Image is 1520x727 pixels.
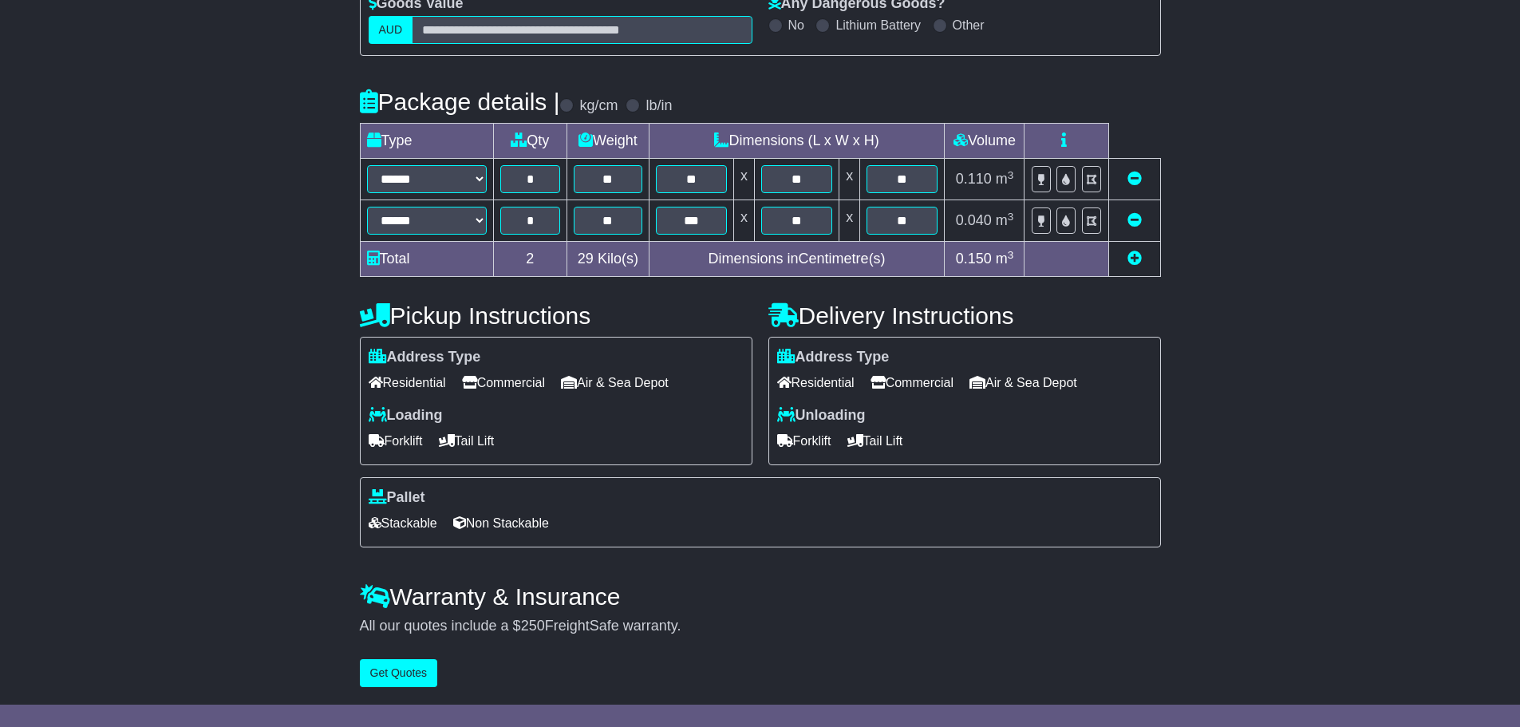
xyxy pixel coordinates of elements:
[579,97,618,115] label: kg/cm
[493,242,567,277] td: 2
[733,159,754,200] td: x
[839,159,860,200] td: x
[369,429,423,453] span: Forklift
[996,251,1014,267] span: m
[1127,251,1142,267] a: Add new item
[360,618,1161,635] div: All our quotes include a $ FreightSafe warranty.
[996,212,1014,228] span: m
[1008,211,1014,223] sup: 3
[956,212,992,228] span: 0.040
[453,511,549,535] span: Non Stackable
[733,200,754,242] td: x
[969,370,1077,395] span: Air & Sea Depot
[493,124,567,159] td: Qty
[768,302,1161,329] h4: Delivery Instructions
[777,407,866,425] label: Unloading
[871,370,953,395] span: Commercial
[1127,171,1142,187] a: Remove this item
[369,370,446,395] span: Residential
[578,251,594,267] span: 29
[360,89,560,115] h4: Package details |
[369,511,437,535] span: Stackable
[777,429,831,453] span: Forklift
[835,18,921,33] label: Lithium Battery
[360,242,493,277] td: Total
[788,18,804,33] label: No
[561,370,669,395] span: Air & Sea Depot
[649,124,945,159] td: Dimensions (L x W x H)
[567,124,649,159] td: Weight
[956,251,992,267] span: 0.150
[996,171,1014,187] span: m
[1008,249,1014,261] sup: 3
[360,583,1161,610] h4: Warranty & Insurance
[462,370,545,395] span: Commercial
[369,16,413,44] label: AUD
[953,18,985,33] label: Other
[1008,169,1014,181] sup: 3
[369,349,481,366] label: Address Type
[847,429,903,453] span: Tail Lift
[839,200,860,242] td: x
[567,242,649,277] td: Kilo(s)
[777,349,890,366] label: Address Type
[646,97,672,115] label: lb/in
[649,242,945,277] td: Dimensions in Centimetre(s)
[777,370,855,395] span: Residential
[360,302,752,329] h4: Pickup Instructions
[369,489,425,507] label: Pallet
[1127,212,1142,228] a: Remove this item
[945,124,1025,159] td: Volume
[369,407,443,425] label: Loading
[360,124,493,159] td: Type
[439,429,495,453] span: Tail Lift
[360,659,438,687] button: Get Quotes
[521,618,545,634] span: 250
[956,171,992,187] span: 0.110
